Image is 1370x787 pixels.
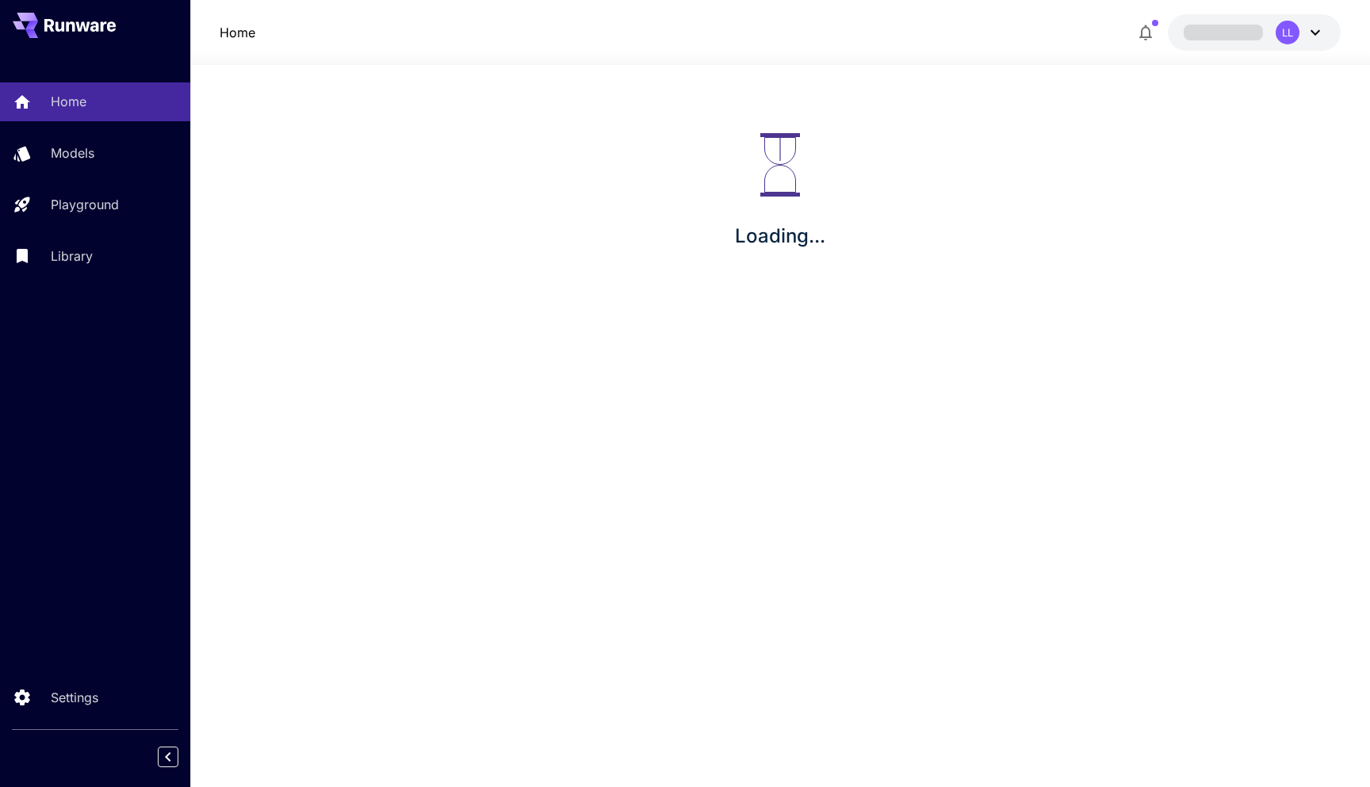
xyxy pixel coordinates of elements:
[51,688,98,707] p: Settings
[158,747,178,767] button: Collapse sidebar
[170,743,190,771] div: Collapse sidebar
[51,143,94,162] p: Models
[51,92,86,111] p: Home
[1168,14,1341,51] button: LL
[51,246,93,266] p: Library
[220,23,255,42] a: Home
[735,222,825,250] p: Loading...
[1276,21,1299,44] div: LL
[220,23,255,42] nav: breadcrumb
[51,195,119,214] p: Playground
